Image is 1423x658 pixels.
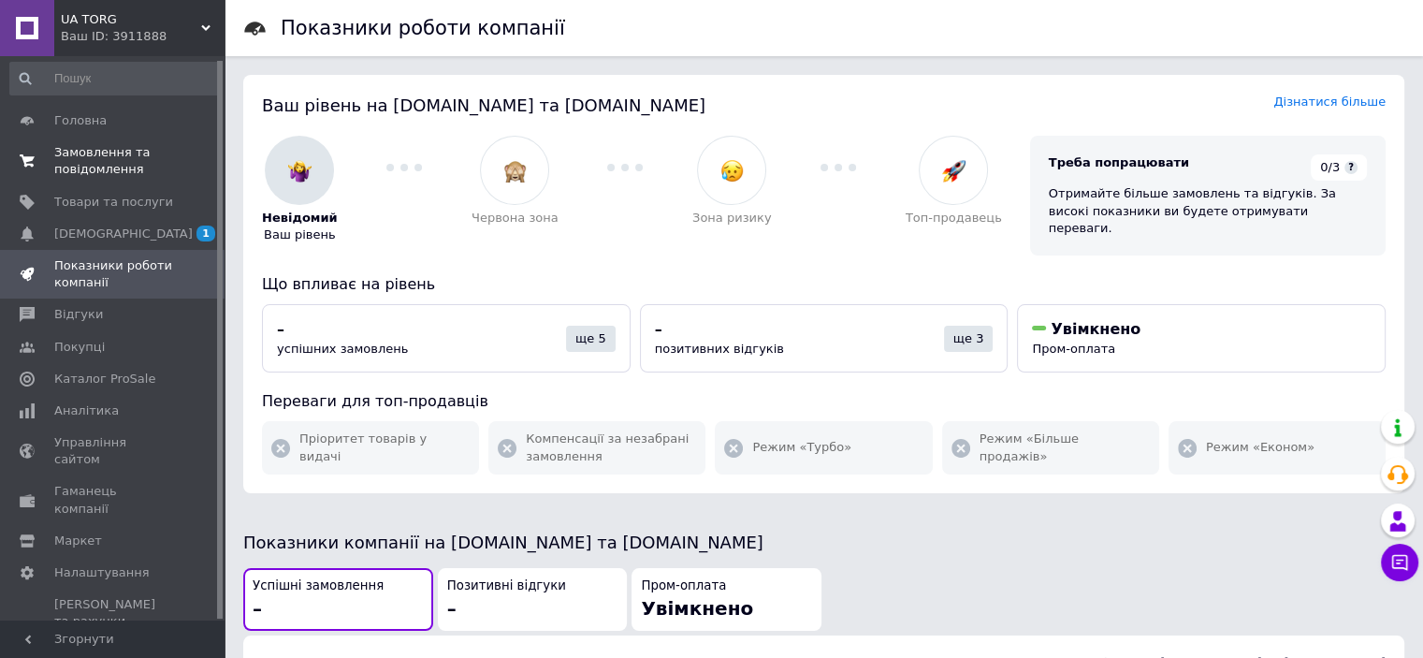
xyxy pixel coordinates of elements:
[447,578,566,595] span: Позитивні відгуки
[1381,544,1418,581] button: Чат з покупцем
[262,210,338,227] span: Невідомий
[641,597,753,620] span: Увімкнено
[472,210,559,227] span: Червона зона
[1051,320,1140,338] span: Увімкнено
[54,306,103,323] span: Відгуки
[566,326,616,352] div: ще 5
[942,159,966,183] img: :rocket:
[944,326,994,352] div: ще 3
[720,159,744,183] img: :disappointed_relieved:
[640,304,1009,373] button: –позитивних відгуківще 3
[262,392,488,410] span: Переваги для топ-продавців
[526,431,696,464] span: Компенсації за незабрані замовлення
[262,304,631,373] button: –успішних замовленьще 5
[253,597,262,620] span: –
[54,226,193,242] span: [DEMOGRAPHIC_DATA]
[243,533,763,552] span: Показники компанії на [DOMAIN_NAME] та [DOMAIN_NAME]
[262,275,435,293] span: Що впливає на рівень
[288,159,312,183] img: :woman-shrugging:
[632,568,821,631] button: Пром-оплатаУвімкнено
[54,194,173,211] span: Товари та послуги
[54,371,155,387] span: Каталог ProSale
[1273,95,1386,109] a: Дізнатися більше
[1049,155,1189,169] span: Треба попрацювати
[54,483,173,517] span: Гаманець компанії
[54,339,105,356] span: Покупці
[54,564,150,581] span: Налаштування
[641,578,726,595] span: Пром-оплата
[299,431,470,464] span: Пріоритет товарів у видачі
[752,439,851,456] span: Режим «Турбо»
[281,17,565,39] h1: Показники роботи компанії
[692,210,772,227] span: Зона ризику
[980,431,1150,464] span: Режим «Більше продажів»
[655,342,784,356] span: позитивних відгуків
[438,568,628,631] button: Позитивні відгуки–
[54,112,107,129] span: Головна
[253,578,384,595] span: Успішні замовлення
[54,533,102,549] span: Маркет
[54,434,173,468] span: Управління сайтом
[1049,185,1367,237] div: Отримайте більше замовлень та відгуків. За високі показники ви будете отримувати переваги.
[262,95,705,115] span: Ваш рівень на [DOMAIN_NAME] та [DOMAIN_NAME]
[1311,154,1367,181] div: 0/3
[906,210,1002,227] span: Топ-продавець
[61,11,201,28] span: UA TORG
[655,320,662,338] span: –
[54,402,119,419] span: Аналітика
[447,597,457,620] span: –
[196,226,215,241] span: 1
[503,159,527,183] img: :see_no_evil:
[277,342,408,356] span: успішних замовлень
[54,257,173,291] span: Показники роботи компанії
[61,28,225,45] div: Ваш ID: 3911888
[277,320,284,338] span: –
[1344,161,1358,174] span: ?
[264,227,336,243] span: Ваш рівень
[54,144,173,178] span: Замовлення та повідомлення
[1206,439,1314,456] span: Режим «Економ»
[243,568,433,631] button: Успішні замовлення–
[1032,342,1115,356] span: Пром-оплата
[9,62,221,95] input: Пошук
[1017,304,1386,373] button: УвімкненоПром-оплата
